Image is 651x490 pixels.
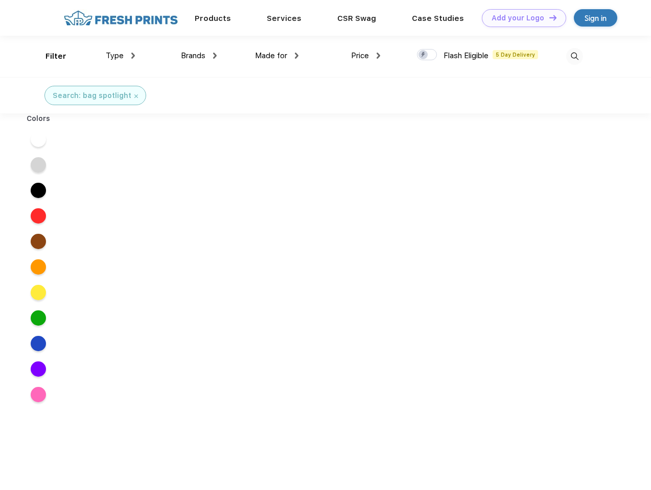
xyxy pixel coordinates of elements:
[53,90,131,101] div: Search: bag spotlight
[492,14,544,22] div: Add your Logo
[255,51,287,60] span: Made for
[134,94,138,98] img: filter_cancel.svg
[377,53,380,59] img: dropdown.png
[213,53,217,59] img: dropdown.png
[131,53,135,59] img: dropdown.png
[585,12,607,24] div: Sign in
[493,50,538,59] span: 5 Day Delivery
[444,51,489,60] span: Flash Eligible
[351,51,369,60] span: Price
[195,14,231,23] a: Products
[45,51,66,62] div: Filter
[574,9,617,27] a: Sign in
[549,15,556,20] img: DT
[106,51,124,60] span: Type
[566,48,583,65] img: desktop_search.svg
[19,113,58,124] div: Colors
[295,53,298,59] img: dropdown.png
[61,9,181,27] img: fo%20logo%202.webp
[181,51,205,60] span: Brands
